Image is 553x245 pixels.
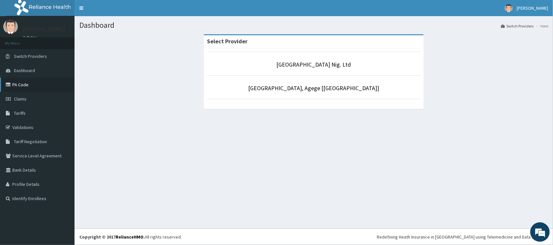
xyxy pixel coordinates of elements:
[12,32,26,48] img: d_794563401_company_1708531726252_794563401
[3,176,123,199] textarea: Type your message and hit 'Enter'
[517,5,548,11] span: [PERSON_NAME]
[534,23,548,29] li: Here
[377,234,548,240] div: Redefining Heath Insurance in [GEOGRAPHIC_DATA] using Telemedicine and Data Science!
[23,35,38,40] a: Online
[14,110,26,116] span: Tariffs
[116,234,144,240] a: RelianceHMO
[23,26,65,32] p: [PERSON_NAME]
[505,4,513,12] img: User Image
[248,84,379,92] a: [GEOGRAPHIC_DATA], Agege [[GEOGRAPHIC_DATA]]
[14,96,27,102] span: Claims
[14,53,47,59] span: Switch Providers
[106,3,122,19] div: Minimize live chat window
[38,81,89,147] span: We're online!
[79,21,548,29] h1: Dashboard
[14,139,47,144] span: Tariff Negotiation
[207,37,248,45] strong: Select Provider
[79,234,145,240] strong: Copyright © 2017 .
[3,19,18,34] img: User Image
[34,36,109,45] div: Chat with us now
[277,61,351,68] a: [GEOGRAPHIC_DATA] Nig. Ltd
[75,229,553,245] footer: All rights reserved.
[501,23,534,29] a: Switch Providers
[14,68,35,73] span: Dashboard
